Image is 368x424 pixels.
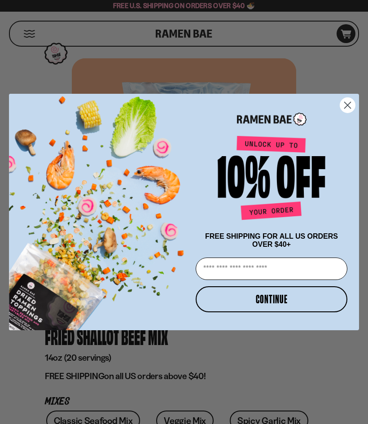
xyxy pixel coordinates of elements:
[237,112,307,127] img: Ramen Bae Logo
[9,86,192,330] img: ce7035ce-2e49-461c-ae4b-8ade7372f32c.png
[196,286,347,312] button: CONTINUE
[205,232,338,248] span: FREE SHIPPING FOR ALL US ORDERS OVER $40+
[340,97,355,113] button: Close dialog
[215,136,328,223] img: Unlock up to 10% off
